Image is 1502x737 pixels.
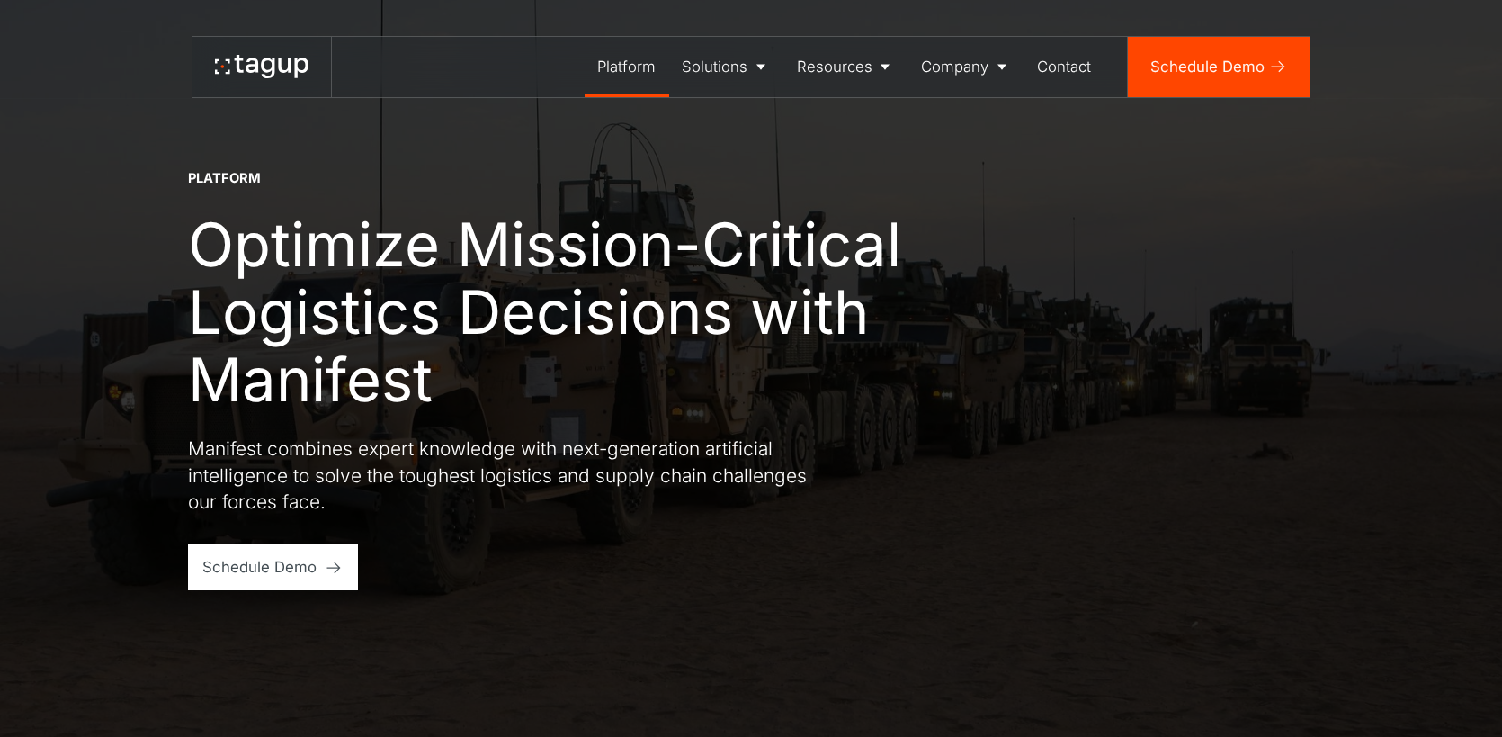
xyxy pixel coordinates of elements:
[921,56,988,78] div: Company
[1024,37,1104,97] a: Contact
[1037,56,1091,78] div: Contact
[188,544,359,589] a: Schedule Demo
[907,37,1024,97] a: Company
[188,436,836,515] p: Manifest combines expert knowledge with next-generation artificial intelligence to solve the toug...
[1128,37,1310,97] a: Schedule Demo
[682,56,747,78] div: Solutions
[188,169,261,187] div: Platform
[797,56,872,78] div: Resources
[188,211,943,413] h1: Optimize Mission-Critical Logistics Decisions with Manifest
[669,37,783,97] a: Solutions
[783,37,907,97] a: Resources
[585,37,669,97] a: Platform
[202,556,317,579] div: Schedule Demo
[597,56,656,78] div: Platform
[1150,56,1265,78] div: Schedule Demo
